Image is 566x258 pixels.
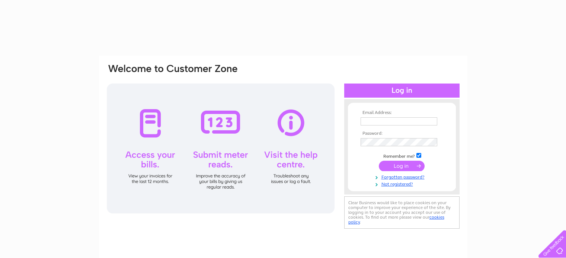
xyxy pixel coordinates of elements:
input: Submit [379,161,425,171]
td: Remember me? [359,152,445,159]
div: Clear Business would like to place cookies on your computer to improve your experience of the sit... [344,196,460,229]
a: cookies policy [348,215,444,225]
a: Not registered? [361,180,445,187]
th: Email Address: [359,110,445,115]
th: Password: [359,131,445,136]
a: Forgotten password? [361,173,445,180]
